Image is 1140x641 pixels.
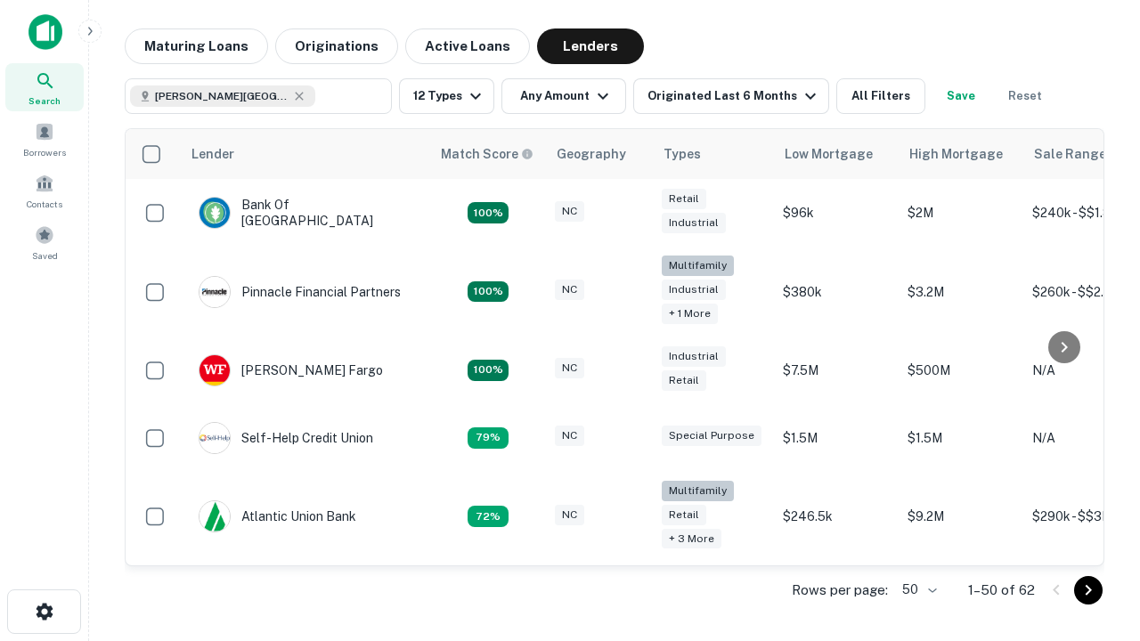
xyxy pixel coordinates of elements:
td: $380k [774,247,899,337]
div: Industrial [662,213,726,233]
div: Types [664,143,701,165]
td: $246.5k [774,472,899,562]
div: Lender [191,143,234,165]
button: Maturing Loans [125,28,268,64]
div: 50 [895,577,940,603]
div: Matching Properties: 14, hasApolloMatch: undefined [468,202,509,223]
button: Go to next page [1074,576,1103,604]
button: Save your search to get updates of matches that match your search criteria. [932,78,989,114]
div: Originated Last 6 Months [647,85,821,107]
td: $9.2M [899,472,1023,562]
div: [PERSON_NAME] Fargo [199,354,383,386]
div: NC [555,280,584,300]
div: + 1 more [662,304,718,324]
div: Geography [557,143,626,165]
div: Industrial [662,280,726,300]
div: Pinnacle Financial Partners [199,276,401,308]
div: Sale Range [1034,143,1106,165]
span: Search [28,93,61,108]
button: Originations [275,28,398,64]
div: High Mortgage [909,143,1003,165]
div: Matching Properties: 10, hasApolloMatch: undefined [468,506,509,527]
td: $500M [899,337,1023,404]
button: 12 Types [399,78,494,114]
div: Multifamily [662,481,734,501]
div: Retail [662,189,706,209]
th: Low Mortgage [774,129,899,179]
th: High Mortgage [899,129,1023,179]
img: picture [199,277,230,307]
a: Contacts [5,166,84,215]
span: Borrowers [23,145,66,159]
span: Saved [32,248,58,263]
button: Reset [997,78,1054,114]
th: Geography [546,129,653,179]
img: picture [199,198,230,228]
div: Multifamily [662,256,734,276]
iframe: Chat Widget [1051,499,1140,584]
img: picture [199,423,230,453]
div: Bank Of [GEOGRAPHIC_DATA] [199,197,412,229]
span: [PERSON_NAME][GEOGRAPHIC_DATA], [GEOGRAPHIC_DATA] [155,88,289,104]
button: All Filters [836,78,925,114]
div: Self-help Credit Union [199,422,373,454]
div: NC [555,358,584,378]
td: $1.5M [774,404,899,472]
span: Contacts [27,197,62,211]
img: capitalize-icon.png [28,14,62,50]
div: Atlantic Union Bank [199,500,356,532]
div: Matching Properties: 14, hasApolloMatch: undefined [468,360,509,381]
div: Matching Properties: 11, hasApolloMatch: undefined [468,427,509,449]
div: Retail [662,505,706,525]
button: Lenders [537,28,644,64]
div: Retail [662,370,706,391]
td: $1.5M [899,404,1023,472]
td: $96k [774,179,899,247]
div: + 3 more [662,529,721,549]
div: NC [555,505,584,525]
td: $2M [899,179,1023,247]
div: NC [555,426,584,446]
td: $3.2M [899,247,1023,337]
button: Any Amount [501,78,626,114]
p: 1–50 of 62 [968,580,1035,601]
div: Low Mortgage [785,143,873,165]
img: picture [199,501,230,531]
th: Types [653,129,774,179]
div: Capitalize uses an advanced AI algorithm to match your search with the best lender. The match sco... [441,144,533,164]
a: Saved [5,218,84,266]
div: Matching Properties: 25, hasApolloMatch: undefined [468,281,509,303]
img: picture [199,355,230,385]
a: Borrowers [5,115,84,163]
div: Special Purpose [662,426,761,446]
button: Originated Last 6 Months [633,78,829,114]
p: Rows per page: [792,580,888,601]
div: NC [555,201,584,222]
div: Industrial [662,346,726,367]
th: Capitalize uses an advanced AI algorithm to match your search with the best lender. The match sco... [430,129,546,179]
button: Active Loans [405,28,530,64]
a: Search [5,63,84,111]
td: $7.5M [774,337,899,404]
h6: Match Score [441,144,530,164]
th: Lender [181,129,430,179]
